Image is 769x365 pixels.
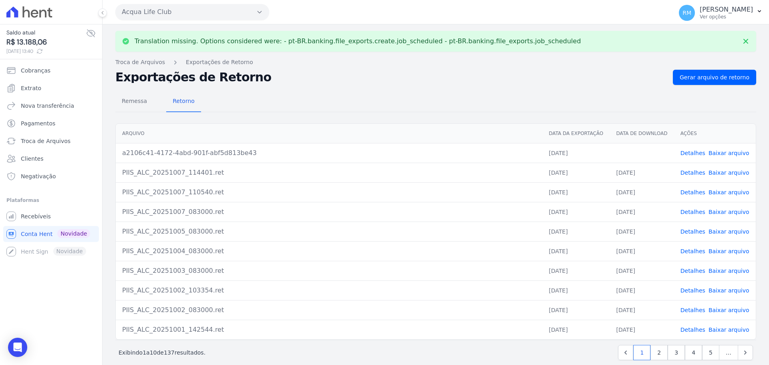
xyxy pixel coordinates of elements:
a: Troca de Arquivos [3,133,99,149]
a: Next [738,345,753,360]
a: Gerar arquivo de retorno [673,70,756,85]
div: PIIS_ALC_20251004_083000.ret [122,246,536,256]
a: Baixar arquivo [709,189,749,196]
nav: Sidebar [6,63,96,260]
td: [DATE] [542,222,610,241]
a: Baixar arquivo [709,287,749,294]
div: Open Intercom Messenger [8,338,27,357]
a: Baixar arquivo [709,150,749,156]
p: Ver opções [700,14,753,20]
div: PIIS_ALC_20251001_142544.ret [122,325,536,335]
td: [DATE] [542,143,610,163]
a: 4 [685,345,702,360]
span: Conta Hent [21,230,52,238]
a: Baixar arquivo [709,248,749,254]
a: Detalhes [680,189,705,196]
div: PIIS_ALC_20251007_110540.ret [122,188,536,197]
span: Nova transferência [21,102,74,110]
span: Cobranças [21,67,50,75]
a: Remessa [115,91,153,112]
div: a2106c41-4172-4abd-901f-abf5d813be43 [122,148,536,158]
a: Nova transferência [3,98,99,114]
a: 5 [702,345,719,360]
td: [DATE] [610,320,674,339]
td: [DATE] [542,163,610,182]
td: [DATE] [610,280,674,300]
span: [DATE] 13:40 [6,48,86,55]
button: RM [PERSON_NAME] Ver opções [672,2,769,24]
div: Plataformas [6,196,96,205]
a: Retorno [166,91,201,112]
td: [DATE] [610,182,674,202]
div: PIIS_ALC_20251002_103354.ret [122,286,536,295]
nav: Breadcrumb [115,58,756,67]
a: Baixar arquivo [709,228,749,235]
a: Baixar arquivo [709,307,749,313]
span: 10 [150,349,157,356]
a: Conta Hent Novidade [3,226,99,242]
a: Detalhes [680,307,705,313]
a: Detalhes [680,209,705,215]
span: RM [682,10,691,16]
div: PIIS_ALC_20251003_083000.ret [122,266,536,276]
span: Pagamentos [21,119,55,127]
a: Baixar arquivo [709,327,749,333]
td: [DATE] [610,222,674,241]
span: … [719,345,738,360]
p: [PERSON_NAME] [700,6,753,14]
a: Previous [618,345,633,360]
a: Extrato [3,80,99,96]
span: 1 [143,349,146,356]
a: Pagamentos [3,115,99,131]
span: Gerar arquivo de retorno [680,73,749,81]
th: Arquivo [116,124,542,143]
a: Detalhes [680,169,705,176]
span: Troca de Arquivos [21,137,70,145]
td: [DATE] [542,261,610,280]
span: Recebíveis [21,212,51,220]
p: Translation missing. Options considered were: - pt-BR.banking.file_exports.create.job_scheduled -... [135,37,581,45]
a: Detalhes [680,248,705,254]
td: [DATE] [610,241,674,261]
div: PIIS_ALC_20251007_114401.ret [122,168,536,177]
a: Clientes [3,151,99,167]
span: Remessa [117,93,152,109]
td: [DATE] [610,300,674,320]
div: PIIS_ALC_20251002_083000.ret [122,305,536,315]
th: Data da Exportação [542,124,610,143]
a: Baixar arquivo [709,209,749,215]
a: Detalhes [680,268,705,274]
th: Ações [674,124,756,143]
td: [DATE] [542,280,610,300]
span: Novidade [57,229,90,238]
td: [DATE] [610,163,674,182]
a: Detalhes [680,150,705,156]
span: Negativação [21,172,56,180]
th: Data de Download [610,124,674,143]
td: [DATE] [610,202,674,222]
a: Baixar arquivo [709,268,749,274]
a: Recebíveis [3,208,99,224]
a: Cobranças [3,63,99,79]
a: Detalhes [680,287,705,294]
td: [DATE] [542,300,610,320]
p: Exibindo a de resultados. [119,349,205,357]
td: [DATE] [610,261,674,280]
a: 2 [650,345,668,360]
a: Baixar arquivo [709,169,749,176]
a: Troca de Arquivos [115,58,165,67]
a: Negativação [3,168,99,184]
a: Exportações de Retorno [186,58,253,67]
a: 3 [668,345,685,360]
span: Extrato [21,84,41,92]
span: Clientes [21,155,43,163]
a: Detalhes [680,327,705,333]
span: 137 [164,349,175,356]
div: PIIS_ALC_20251007_083000.ret [122,207,536,217]
button: Acqua Life Club [115,4,269,20]
span: Saldo atual [6,28,86,37]
td: [DATE] [542,241,610,261]
a: 1 [633,345,650,360]
span: R$ 13.188,06 [6,37,86,48]
td: [DATE] [542,182,610,202]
